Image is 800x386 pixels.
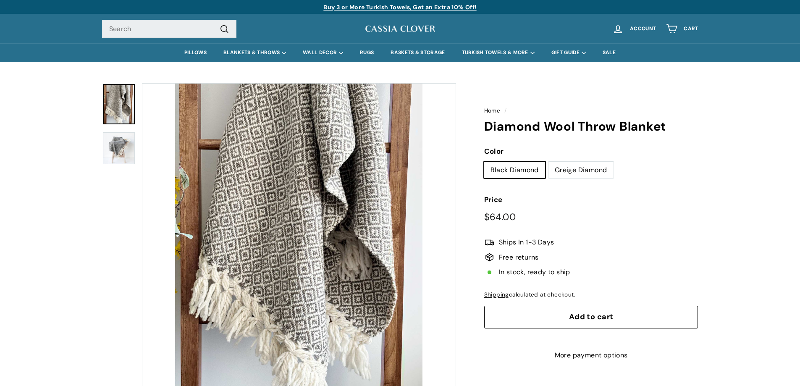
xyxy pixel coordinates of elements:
[215,43,294,62] summary: BLANKETS & THROWS
[351,43,382,62] a: RUGS
[594,43,624,62] a: SALE
[569,312,614,322] span: Add to cart
[484,194,698,205] label: Price
[484,290,698,299] div: calculated at checkout.
[543,43,594,62] summary: GIFT GUIDE
[484,291,509,298] a: Shipping
[484,350,698,361] a: More payment options
[484,107,501,114] a: Home
[499,267,570,278] span: In stock, ready to ship
[484,106,698,116] nav: breadcrumbs
[454,43,543,62] summary: TURKISH TOWELS & MORE
[294,43,351,62] summary: WALL DECOR
[484,211,516,223] span: $64.00
[176,43,215,62] a: PILLOWS
[499,237,554,248] span: Ships In 1-3 Days
[382,43,453,62] a: BASKETS & STORAGE
[499,252,539,263] span: Free returns
[103,132,135,164] img: Diamond Wool Throw Blanket
[323,3,476,11] a: Buy 3 or More Turkish Towels, Get an Extra 10% Off!
[102,20,236,38] input: Search
[103,84,135,124] a: Diamond Wool Throw Blanket
[502,107,509,114] span: /
[630,26,656,32] span: Account
[684,26,698,32] span: Cart
[484,162,545,179] label: Black Diamond
[607,16,661,41] a: Account
[484,146,698,157] label: Color
[85,43,715,62] div: Primary
[484,120,698,134] h1: Diamond Wool Throw Blanket
[548,162,614,179] label: Greige Diamond
[484,306,698,328] button: Add to cart
[661,16,703,41] a: Cart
